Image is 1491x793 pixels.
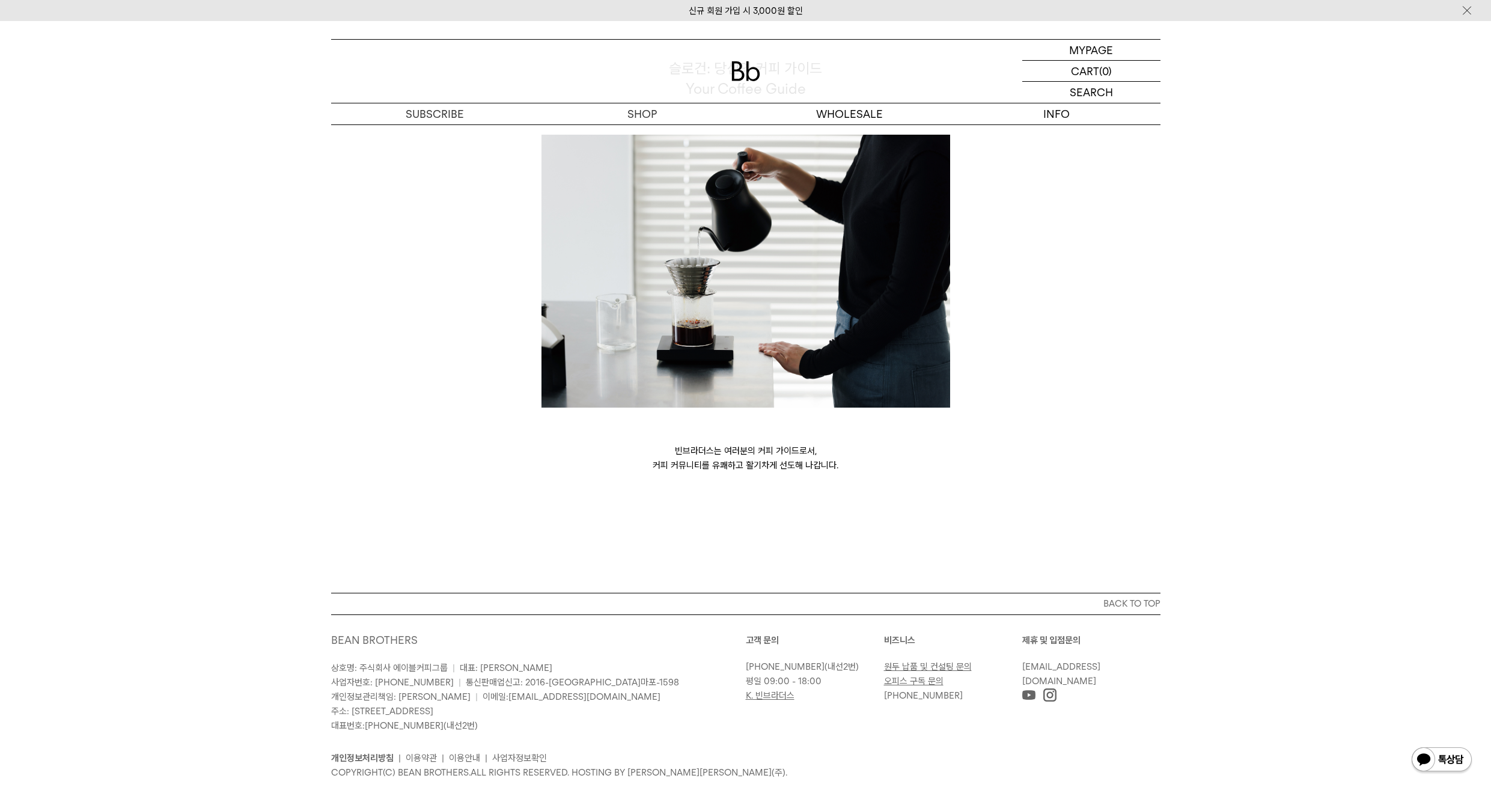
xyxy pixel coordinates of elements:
a: SHOP [538,103,746,124]
a: [PHONE_NUMBER] [884,690,963,701]
a: [PHONE_NUMBER] [365,720,444,731]
p: 고객 문의 [746,633,884,648]
p: 비즈니스 [884,633,1022,648]
p: CART [1071,61,1099,81]
span: 통신판매업신고: 2016-[GEOGRAPHIC_DATA]마포-1598 [466,677,679,688]
a: SUBSCRIBE [331,103,538,124]
span: | [459,677,461,688]
p: 제휴 및 입점문의 [1022,633,1160,648]
a: 개인정보처리방침 [331,753,394,764]
span: | [453,663,455,673]
a: [EMAIL_ADDRESS][DOMAIN_NAME] [1022,661,1100,687]
a: MYPAGE [1022,40,1160,61]
a: CART (0) [1022,61,1160,82]
a: 오피스 구독 문의 [884,676,944,687]
span: 대표번호: (내선2번) [331,720,478,731]
span: 상호명: 주식회사 에이블커피그룹 [331,663,448,673]
p: MYPAGE [1069,40,1113,60]
a: 신규 회원 가입 시 3,000원 할인 [689,5,803,16]
a: 이용약관 [406,753,437,764]
button: BACK TO TOP [331,593,1160,614]
p: WHOLESALE [746,103,953,124]
span: | [475,691,478,702]
p: INFO [953,103,1160,124]
p: (0) [1099,61,1112,81]
a: BEAN BROTHERS [331,634,418,646]
a: 사업자정보확인 [492,753,547,764]
img: 로고 [731,61,760,81]
a: [EMAIL_ADDRESS][DOMAIN_NAME] [508,691,660,702]
li: | [485,751,487,765]
p: 빈브라더스는 여러분의 커피 가이드로서, 커피 커뮤니티를 유쾌하고 활기차게 선도해 나갑니다. [541,444,950,473]
a: K. 빈브라더스 [746,690,794,701]
span: 주소: [STREET_ADDRESS] [331,706,433,717]
span: 이메일: [483,691,660,702]
p: COPYRIGHT(C) BEAN BROTHERS. ALL RIGHTS RESERVED. HOSTING BY [PERSON_NAME][PERSON_NAME](주). [331,765,1160,780]
p: SEARCH [1070,82,1113,103]
span: 사업자번호: [PHONE_NUMBER] [331,677,454,688]
p: 평일 09:00 - 18:00 [746,674,878,688]
a: [PHONE_NUMBER] [746,661,825,672]
a: 이용안내 [449,753,480,764]
p: (내선2번) [746,660,878,674]
li: | [442,751,444,765]
img: 카카오톡 채널 1:1 채팅 버튼 [1410,746,1473,775]
span: 개인정보관리책임: [PERSON_NAME] [331,691,471,702]
a: 원두 납품 및 컨설팅 문의 [884,661,972,672]
li: | [398,751,401,765]
span: 대표: [PERSON_NAME] [460,663,552,673]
